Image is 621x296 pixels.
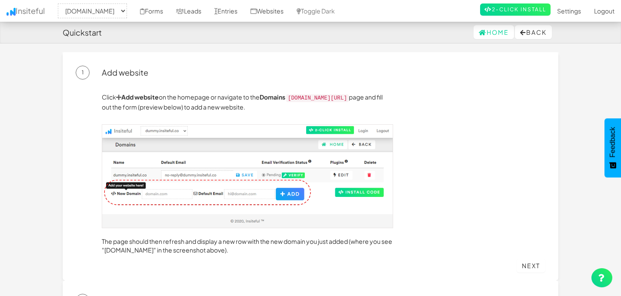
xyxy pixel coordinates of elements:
[7,8,16,16] img: icon.png
[102,93,393,111] p: Click on the homepage or navigate to the page and fill out the form (preview below) to add a new ...
[76,66,90,80] span: 1
[260,93,285,101] a: Domains
[286,94,349,102] code: [DOMAIN_NAME][URL]
[474,25,514,39] a: Home
[63,28,102,37] h4: Quickstart
[116,93,159,101] a: Add website
[480,3,551,16] a: 2-Click Install
[102,237,393,254] p: The page should then refresh and display a new row with the new domain you just added (where you ...
[609,127,617,157] span: Feedback
[102,124,393,228] img: add-domain.jpg
[517,259,545,273] a: Next
[604,118,621,177] button: Feedback - Show survey
[515,25,552,39] button: Back
[102,67,148,77] a: Add website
